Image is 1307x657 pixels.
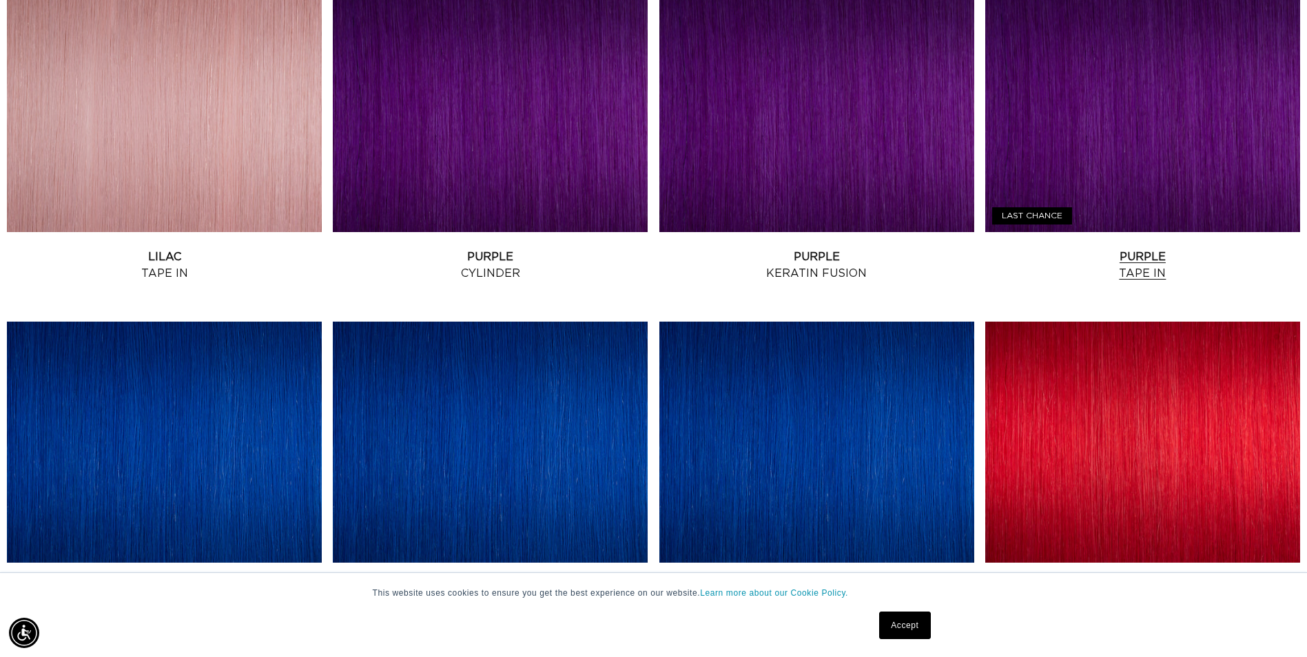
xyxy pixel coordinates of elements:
a: Learn more about our Cookie Policy. [700,588,848,598]
a: Purple Keratin Fusion [659,249,974,282]
div: Accessibility Menu [9,618,39,648]
a: Accept [879,612,930,639]
a: Lilac Tape In [7,249,322,282]
p: This website uses cookies to ensure you get the best experience on our website. [373,587,935,599]
a: Purple Tape In [985,249,1300,282]
a: Purple Cylinder [333,249,648,282]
